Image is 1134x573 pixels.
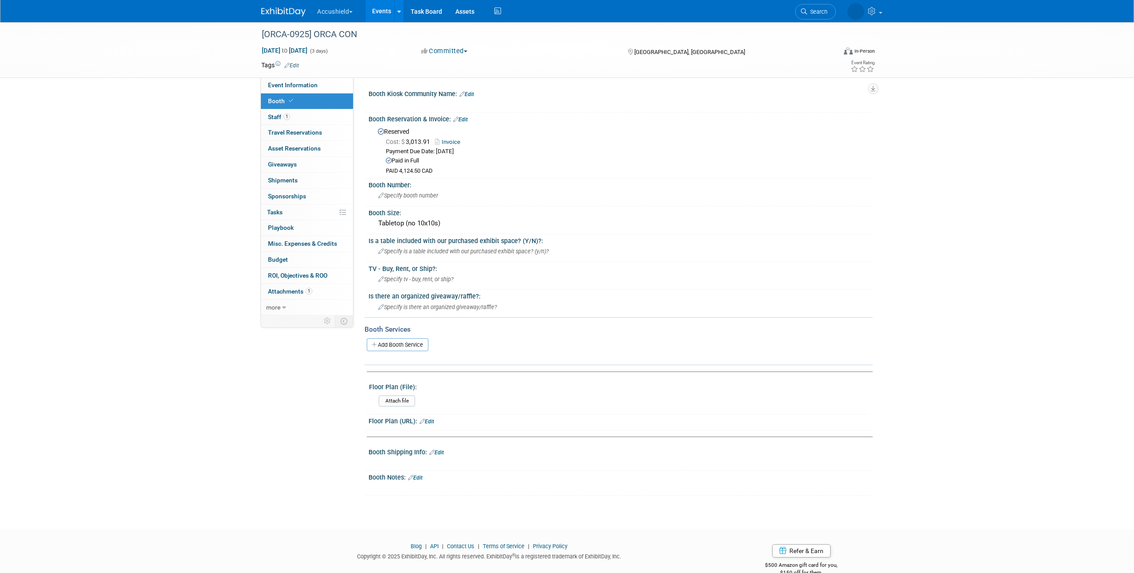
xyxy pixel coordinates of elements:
td: Toggle Event Tabs [335,315,353,327]
span: Booth [268,97,295,105]
a: Asset Reservations [261,141,353,156]
span: 3,013.91 [386,138,434,145]
a: Event Information [261,77,353,93]
a: more [261,300,353,315]
div: Booth Size: [369,206,873,217]
div: Booth Services [365,325,873,334]
div: Reserved [375,125,866,175]
span: Cost: $ [386,138,406,145]
a: Refer & Earn [772,544,831,558]
div: Event Rating [850,61,874,65]
span: ROI, Objectives & ROO [268,272,327,279]
i: Booth reservation complete [289,98,293,103]
span: Attachments [268,288,312,295]
sup: ® [512,553,515,558]
span: Playbook [268,224,294,231]
span: Travel Reservations [268,129,322,136]
td: Tags [261,61,299,70]
a: Edit [453,116,468,123]
a: Shipments [261,173,353,188]
div: Event Format [784,46,875,59]
div: Booth Notes: [369,471,873,482]
div: Is there an organized giveaway/raffle?: [369,290,873,301]
img: ExhibitDay [261,8,306,16]
span: Asset Reservations [268,145,321,152]
span: | [476,543,482,550]
a: Blog [411,543,422,550]
a: ROI, Objectives & ROO [261,268,353,283]
div: Tabletop (no 10x10s) [375,217,866,230]
div: Booth Kiosk Community Name: [369,87,873,99]
a: Edit [419,418,434,425]
div: Paid in Full [386,157,866,165]
span: more [266,304,280,311]
span: | [526,543,532,550]
div: Floor Plan (URL): [369,414,873,426]
span: Specify tv - buy, rent, or ship? [378,276,454,283]
span: | [440,543,446,550]
img: Format-Inperson.png [844,47,853,54]
button: Committed [418,46,471,56]
div: [ORCA-0925] ORCA CON [259,27,823,43]
span: Budget [268,256,288,263]
div: Booth Number: [369,178,873,190]
a: Playbook [261,220,353,236]
span: Specify is there an organized giveaway/raffle? [378,304,497,310]
span: Search [781,8,801,15]
div: Is a table included with our purchased exhibit space? (Y/N)?: [369,234,873,245]
a: Edit [459,91,474,97]
span: Shipments [268,177,298,184]
a: Edit [429,449,444,456]
span: [DATE] [DATE] [261,46,308,54]
span: Giveaways [268,161,297,168]
a: Add Booth Service [367,338,428,351]
a: Invoice [435,139,465,145]
a: Search [769,4,809,19]
a: Attachments1 [261,284,353,299]
span: Tasks [267,209,283,216]
a: Booth [261,93,353,109]
div: Booth Shipping Info: [369,445,873,457]
a: Contact Us [447,543,474,550]
div: PAID 4,124.50 CAD [386,167,866,175]
a: Giveaways [261,157,353,172]
a: Budget [261,252,353,267]
a: Privacy Policy [533,543,567,550]
div: Floor Plan (File): [369,380,869,391]
div: Payment Due Date: [DATE] [386,147,866,156]
span: Specify booth number [378,192,438,199]
div: Booth Reservation & Invoice: [369,112,873,124]
td: Personalize Event Tab Strip [320,315,335,327]
a: Tasks [261,205,353,220]
div: In-Person [854,48,875,54]
a: Terms of Service [483,543,524,550]
a: Sponsorships [261,189,353,204]
img: John Leavitt [821,5,864,15]
span: Specify is a table included with our purchased exhibit space? (y/n)? [378,248,549,255]
a: Misc. Expenses & Credits [261,236,353,252]
div: Copyright © 2025 ExhibitDay, Inc. All rights reserved. ExhibitDay is a registered trademark of Ex... [261,550,717,561]
span: 1 [306,288,312,294]
span: 1 [283,113,290,120]
span: Event Information [268,81,318,89]
a: Travel Reservations [261,125,353,140]
span: Staff [268,113,290,120]
a: Edit [284,62,299,69]
span: Sponsorships [268,193,306,200]
a: Staff1 [261,109,353,125]
a: Edit [408,475,423,481]
span: (3 days) [309,48,328,54]
span: | [423,543,429,550]
span: to [280,47,289,54]
div: TV - Buy, Rent, or Ship?: [369,262,873,273]
span: Misc. Expenses & Credits [268,240,337,247]
span: [GEOGRAPHIC_DATA], [GEOGRAPHIC_DATA] [634,49,745,55]
a: API [430,543,439,550]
